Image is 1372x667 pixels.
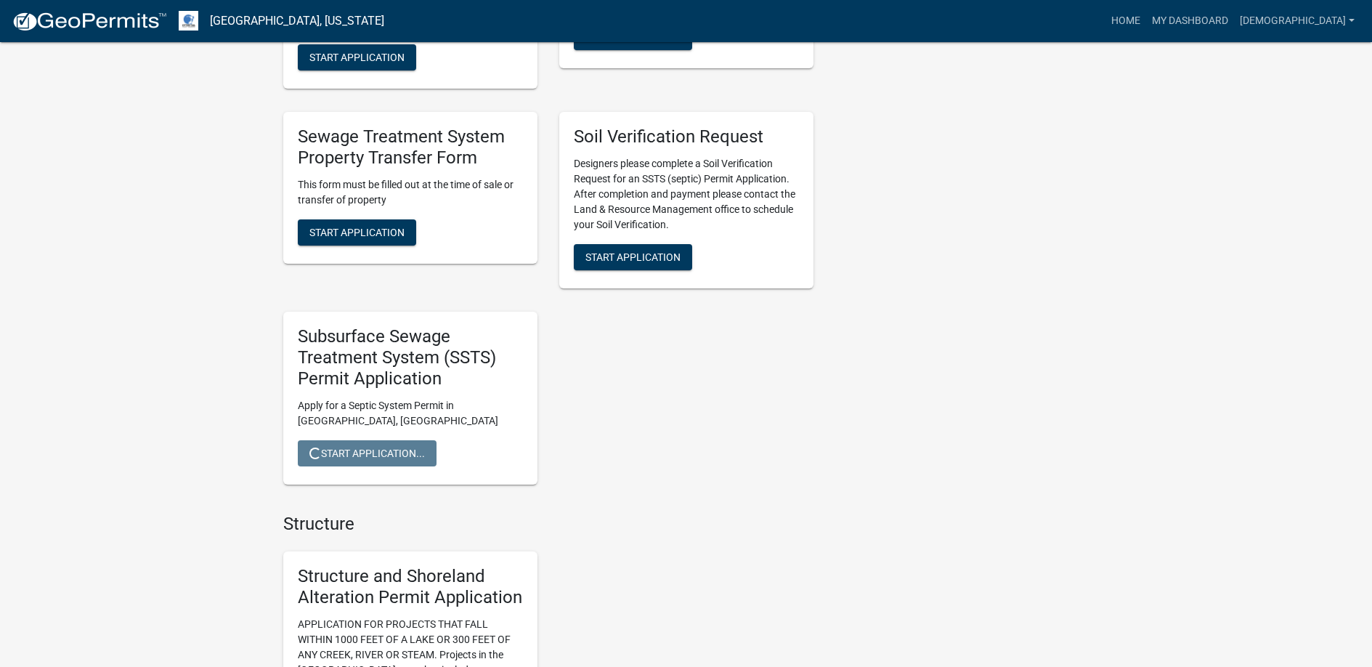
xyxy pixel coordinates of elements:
span: Start Application [585,31,681,42]
h5: Sewage Treatment System Property Transfer Form [298,126,523,169]
button: Start Application [298,44,416,70]
a: [GEOGRAPHIC_DATA], [US_STATE] [210,9,384,33]
h5: Soil Verification Request [574,126,799,147]
h5: Structure and Shoreland Alteration Permit Application [298,566,523,608]
p: Designers please complete a Soil Verification Request for an SSTS (septic) Permit Application. Af... [574,156,799,233]
a: [DEMOGRAPHIC_DATA] [1234,7,1360,35]
span: Start Application [309,227,405,238]
h4: Structure [283,514,813,535]
p: Apply for a Septic System Permit in [GEOGRAPHIC_DATA], [GEOGRAPHIC_DATA] [298,398,523,429]
a: My Dashboard [1146,7,1234,35]
span: Start Application [585,251,681,263]
button: Start Application [574,24,692,50]
h5: Subsurface Sewage Treatment System (SSTS) Permit Application [298,326,523,389]
button: Start Application [298,219,416,246]
button: Start Application [574,244,692,270]
button: Start Application... [298,440,437,466]
p: This form must be filled out at the time of sale or transfer of property [298,177,523,208]
span: Start Application [309,52,405,63]
a: Home [1105,7,1146,35]
span: Start Application... [309,447,425,458]
img: Otter Tail County, Minnesota [179,11,198,31]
